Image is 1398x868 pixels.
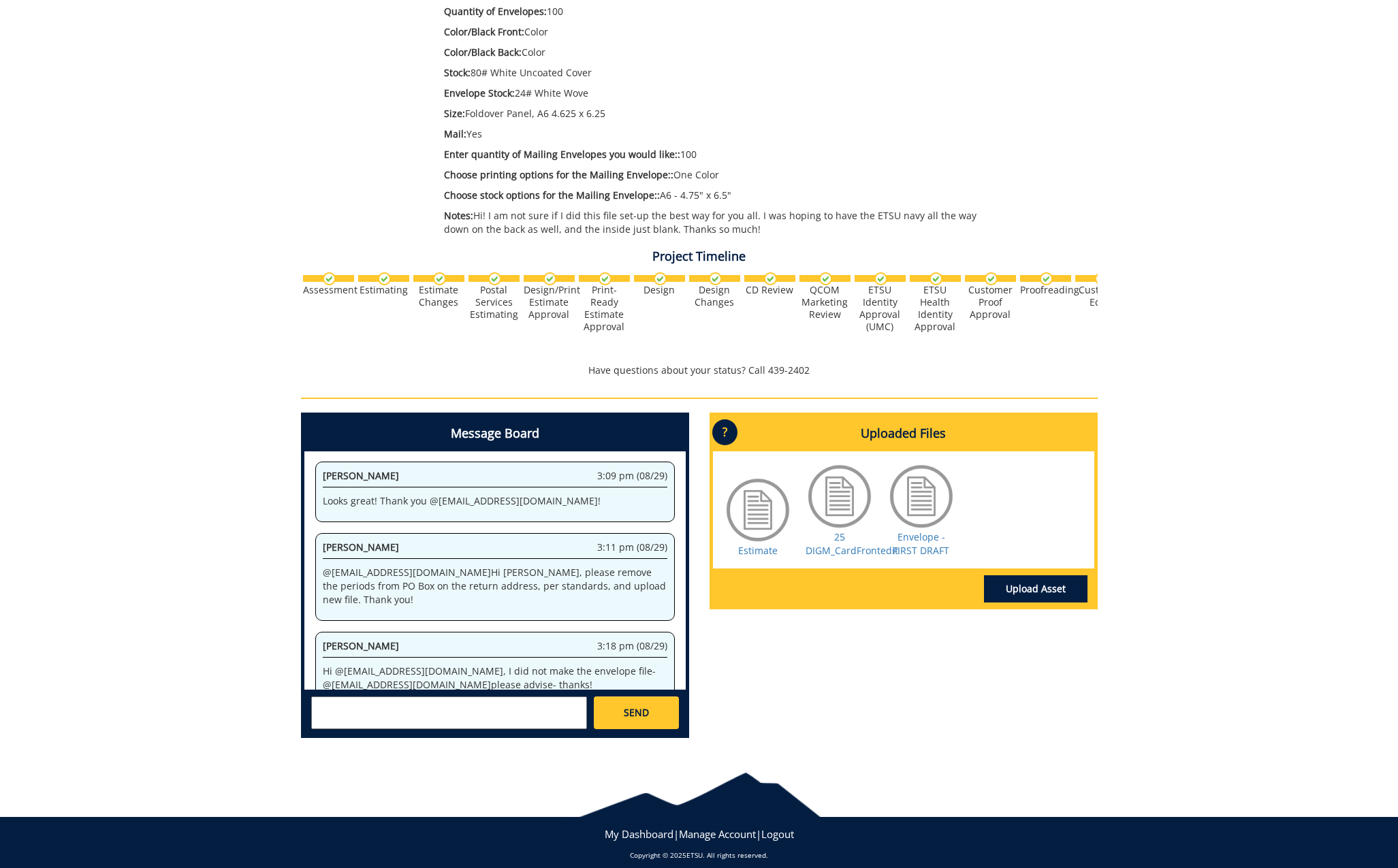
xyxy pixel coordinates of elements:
span: Size: [444,107,465,120]
p: Foldover Panel, A6 4.625 x 6.25 [444,107,977,120]
img: no [1095,272,1108,285]
a: Manage Account [679,827,756,841]
p: 80# White Uncoated Cover [444,66,977,80]
a: SEND [594,696,678,729]
span: 3:18 pm (08/29) [597,639,667,653]
div: QCOM Marketing Review [799,284,851,321]
div: ETSU Health Identity Approval [910,284,961,333]
div: Estimating [358,284,409,296]
div: Assessment [303,284,354,296]
p: 100 [444,5,977,18]
span: Stock: [444,66,471,79]
div: CD Review [744,284,795,296]
div: Design [634,284,685,296]
span: Choose stock options for the Mailing Envelope:: [444,189,660,202]
div: Proofreading [1020,284,1071,296]
p: Have questions about your status? Call 439-2402 [301,364,1098,377]
div: Design/Print Estimate Approval [524,284,575,321]
a: Logout [761,827,794,841]
div: Print-Ready Estimate Approval [579,284,630,333]
span: Mail: [444,127,466,140]
div: Estimate Changes [413,284,464,308]
span: Color/Black Front: [444,25,524,38]
p: A6 - 4.75" x 6.5" [444,189,977,202]
span: SEND [624,706,649,720]
a: Upload Asset [984,575,1087,602]
p: One Color [444,168,977,182]
img: checkmark [599,272,611,285]
img: checkmark [764,272,777,285]
p: Hi! I am not sure if I did this file set-up the best way for you all. I was hoping to have the ET... [444,209,977,236]
p: Color [444,46,977,59]
div: Customer Proof Approval [965,284,1016,321]
img: checkmark [433,272,446,285]
span: Notes: [444,209,473,222]
p: Color [444,25,977,39]
p: Hi @ [EMAIL_ADDRESS][DOMAIN_NAME] , I did not make the envelope file- @ [EMAIL_ADDRESS][DOMAIN_NA... [323,664,667,692]
img: checkmark [819,272,832,285]
img: checkmark [985,272,998,285]
textarea: messageToSend [311,696,587,729]
img: checkmark [874,272,887,285]
img: checkmark [930,272,942,285]
img: checkmark [323,272,336,285]
h4: Project Timeline [301,250,1098,263]
a: Estimate [738,544,778,557]
a: Envelope - FIRST DRAFT [893,530,949,557]
img: checkmark [378,272,391,285]
img: checkmark [488,272,501,285]
p: 24# White Wove [444,86,977,100]
p: @ [EMAIL_ADDRESS][DOMAIN_NAME] Hi [PERSON_NAME], please remove the periods from PO Box on the ret... [323,566,667,607]
img: checkmark [1040,272,1053,285]
a: ETSU [686,850,703,860]
span: [PERSON_NAME] [323,541,399,553]
span: 3:09 pm (08/29) [597,469,667,483]
p: ? [712,419,737,445]
div: Postal Services Estimating [468,284,520,321]
div: ETSU Identity Approval (UMC) [855,284,906,333]
span: 3:11 pm (08/29) [597,541,667,554]
a: My Dashboard [605,827,673,841]
p: Yes [444,127,977,141]
img: checkmark [654,272,667,285]
h4: Message Board [304,416,686,451]
p: 100 [444,148,977,161]
span: Choose printing options for the Mailing Envelope:: [444,168,673,181]
img: checkmark [543,272,556,285]
h4: Uploaded Files [713,416,1094,451]
span: Color/Black Back: [444,46,522,59]
span: Enter quantity of Mailing Envelopes you would like:: [444,148,680,161]
div: Customer Edits [1075,284,1126,308]
a: 25 DIGM_CardFrontedit [806,530,898,557]
span: Envelope Stock: [444,86,515,99]
p: Looks great! Thank you @ [EMAIL_ADDRESS][DOMAIN_NAME] ! [323,494,667,508]
span: [PERSON_NAME] [323,469,399,482]
span: [PERSON_NAME] [323,639,399,652]
span: Quantity of Envelopes: [444,5,547,18]
img: checkmark [709,272,722,285]
div: Design Changes [689,284,740,308]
